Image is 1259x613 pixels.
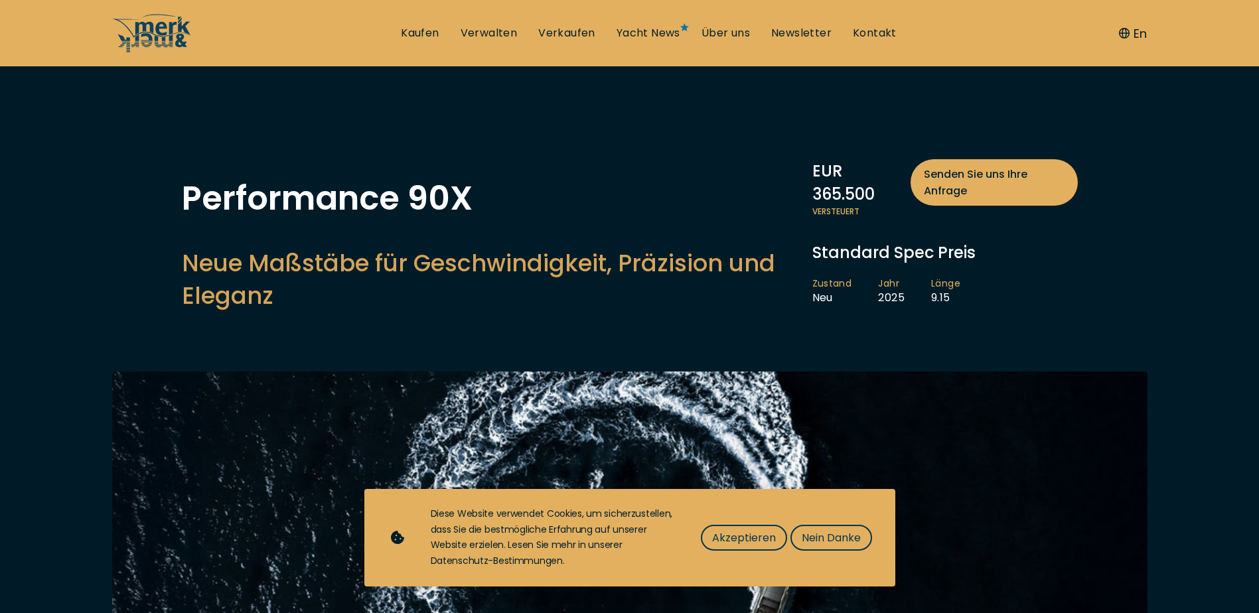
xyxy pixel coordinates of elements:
h2: Neue Maßstäbe für Geschwindigkeit, Präzision und Eleganz [182,247,799,312]
span: Standard Spec Preis [812,241,976,263]
a: Newsletter [771,26,832,40]
button: Nein Danke [790,525,872,551]
span: Zustand [812,277,852,291]
a: Verwalten [461,26,518,40]
div: Diese Website verwendet Cookies, um sicherzustellen, dass Sie die bestmögliche Erfahrung auf unse... [431,506,674,569]
div: EUR 365.500 [812,159,1078,206]
a: Über uns [702,26,750,40]
a: Yacht News [617,26,680,40]
a: Kaufen [401,26,439,40]
a: Datenschutz-Bestimmungen [431,554,563,567]
button: En [1119,25,1147,42]
button: Akzeptieren [701,525,787,551]
li: 9.15 [931,277,987,305]
li: Neu [812,277,879,305]
span: Senden Sie uns Ihre Anfrage [924,166,1065,199]
a: Kontakt [853,26,897,40]
a: Senden Sie uns Ihre Anfrage [911,159,1078,206]
span: Nein Danke [802,529,861,546]
h1: Performance 90X [182,182,799,215]
span: Länge [931,277,960,291]
a: Verkaufen [538,26,595,40]
span: Jahr [878,277,905,291]
span: Akzeptieren [712,529,776,546]
li: 2025 [878,277,931,305]
span: Versteuert [812,206,1078,218]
